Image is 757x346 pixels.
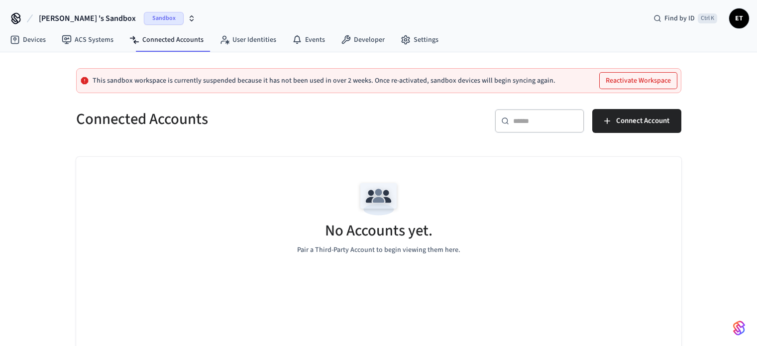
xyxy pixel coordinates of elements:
[600,73,677,89] button: Reactivate Workspace
[698,13,717,23] span: Ctrl K
[297,245,460,255] p: Pair a Third-Party Account to begin viewing them here.
[284,31,333,49] a: Events
[93,77,555,85] p: This sandbox workspace is currently suspended because it has not been used in over 2 weeks. Once ...
[325,221,433,241] h5: No Accounts yet.
[39,12,136,24] span: [PERSON_NAME] 's Sandbox
[393,31,446,49] a: Settings
[76,109,373,129] h5: Connected Accounts
[730,9,748,27] span: ET
[356,177,401,222] img: Team Empty State
[664,13,695,23] span: Find by ID
[733,320,745,336] img: SeamLogoGradient.69752ec5.svg
[592,109,681,133] button: Connect Account
[729,8,749,28] button: ET
[144,12,184,25] span: Sandbox
[121,31,212,49] a: Connected Accounts
[646,9,725,27] div: Find by IDCtrl K
[212,31,284,49] a: User Identities
[54,31,121,49] a: ACS Systems
[333,31,393,49] a: Developer
[2,31,54,49] a: Devices
[616,115,669,127] span: Connect Account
